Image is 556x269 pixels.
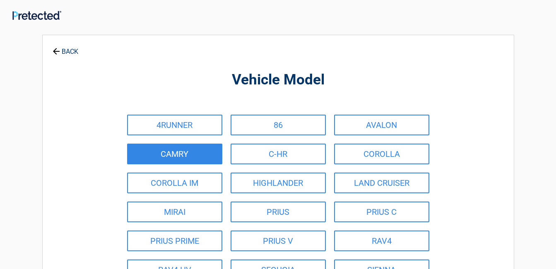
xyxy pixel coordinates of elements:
a: PRIUS PRIME [127,231,222,251]
a: LAND CRUISER [334,173,429,193]
a: 86 [231,115,326,135]
h2: Vehicle Model [88,70,468,90]
a: COROLLA IM [127,173,222,193]
a: 4RUNNER [127,115,222,135]
img: Main Logo [12,11,61,19]
a: CAMRY [127,144,222,164]
a: COROLLA [334,144,429,164]
a: PRIUS [231,202,326,222]
a: PRIUS C [334,202,429,222]
a: BACK [51,41,80,55]
a: AVALON [334,115,429,135]
a: HIGHLANDER [231,173,326,193]
a: C-HR [231,144,326,164]
a: RAV4 [334,231,429,251]
a: PRIUS V [231,231,326,251]
a: MIRAI [127,202,222,222]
